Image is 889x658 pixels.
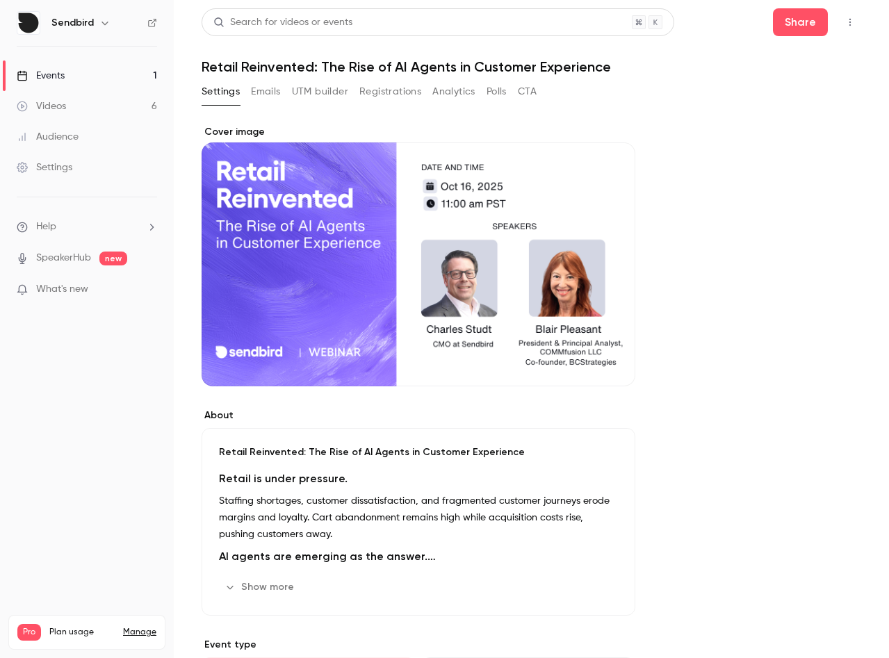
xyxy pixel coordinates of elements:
div: Videos [17,99,66,113]
button: Registrations [359,81,421,103]
p: Staffing shortages, customer dissatisfaction, and fragmented customer journeys erode margins and ... [219,493,618,543]
button: Analytics [432,81,475,103]
p: Event type [202,638,635,652]
label: Cover image [202,125,635,139]
button: CTA [518,81,537,103]
a: SpeakerHub [36,251,91,265]
div: Events [17,69,65,83]
button: Settings [202,81,240,103]
div: Settings [17,161,72,174]
span: Pro [17,624,41,641]
button: Emails [251,81,280,103]
p: Retail Reinvented: The Rise of AI Agents in Customer Experience [219,445,618,459]
button: Show more [219,576,302,598]
span: What's new [36,282,88,297]
div: Search for videos or events [213,15,352,30]
span: Help [36,220,56,234]
img: Sendbird [17,12,40,34]
h2: AI agents are emerging as the answer. [219,548,618,565]
li: help-dropdown-opener [17,220,157,234]
section: Cover image [202,125,635,386]
span: new [99,252,127,265]
a: Manage [123,627,156,638]
span: Plan usage [49,627,115,638]
h2: Retail is under pressure. [219,470,618,487]
div: Audience [17,130,79,144]
h6: Sendbird [51,16,94,30]
button: UTM builder [292,81,348,103]
button: Share [773,8,828,36]
button: Polls [487,81,507,103]
h1: Retail Reinvented: The Rise of AI Agents in Customer Experience [202,58,861,75]
label: About [202,409,635,422]
iframe: Noticeable Trigger [140,283,157,296]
